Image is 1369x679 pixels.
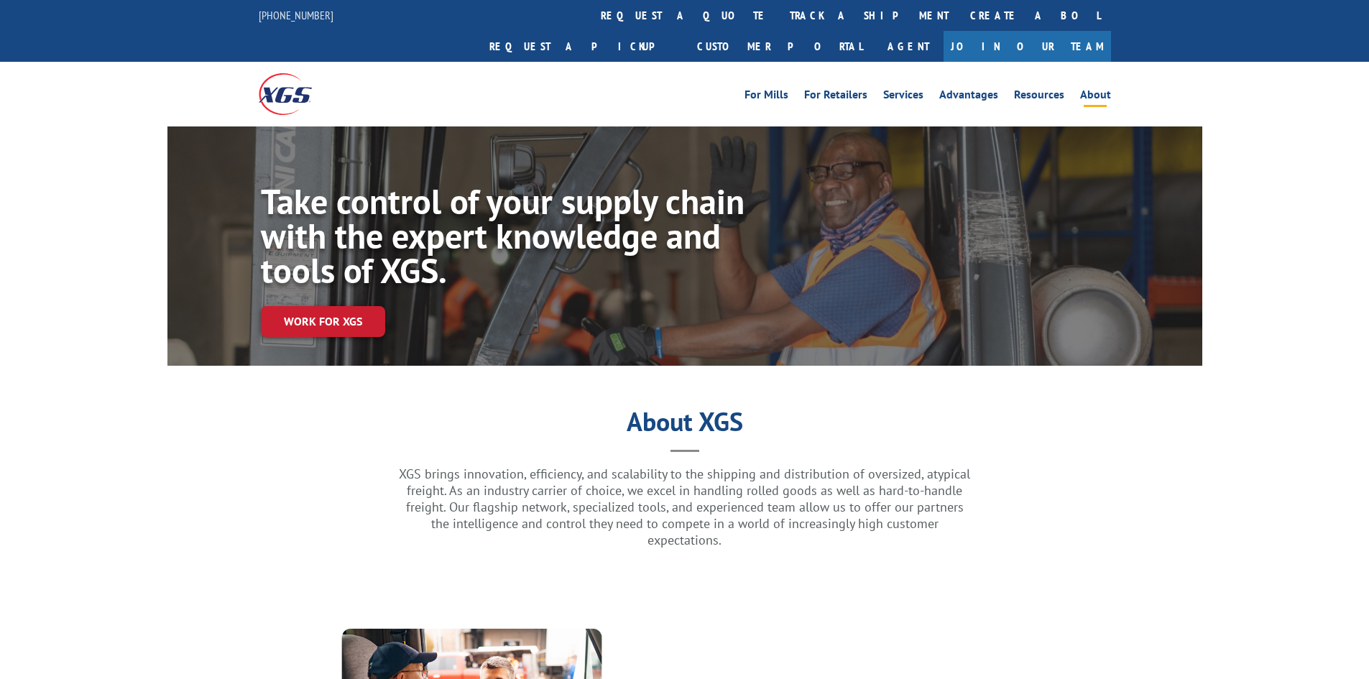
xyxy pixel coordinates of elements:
a: About [1080,89,1111,105]
a: Resources [1014,89,1064,105]
p: XGS brings innovation, efficiency, and scalability to the shipping and distribution of oversized,... [397,466,972,548]
a: Join Our Team [944,31,1111,62]
a: Request a pickup [479,31,686,62]
a: Work for XGS [261,306,385,337]
h1: Take control of your supply chain with the expert knowledge and tools of XGS. [261,184,748,295]
a: [PHONE_NUMBER] [259,8,333,22]
a: For Mills [745,89,788,105]
a: Agent [873,31,944,62]
a: For Retailers [804,89,867,105]
a: Advantages [939,89,998,105]
h1: About XGS [167,412,1202,439]
a: Services [883,89,923,105]
a: Customer Portal [686,31,873,62]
